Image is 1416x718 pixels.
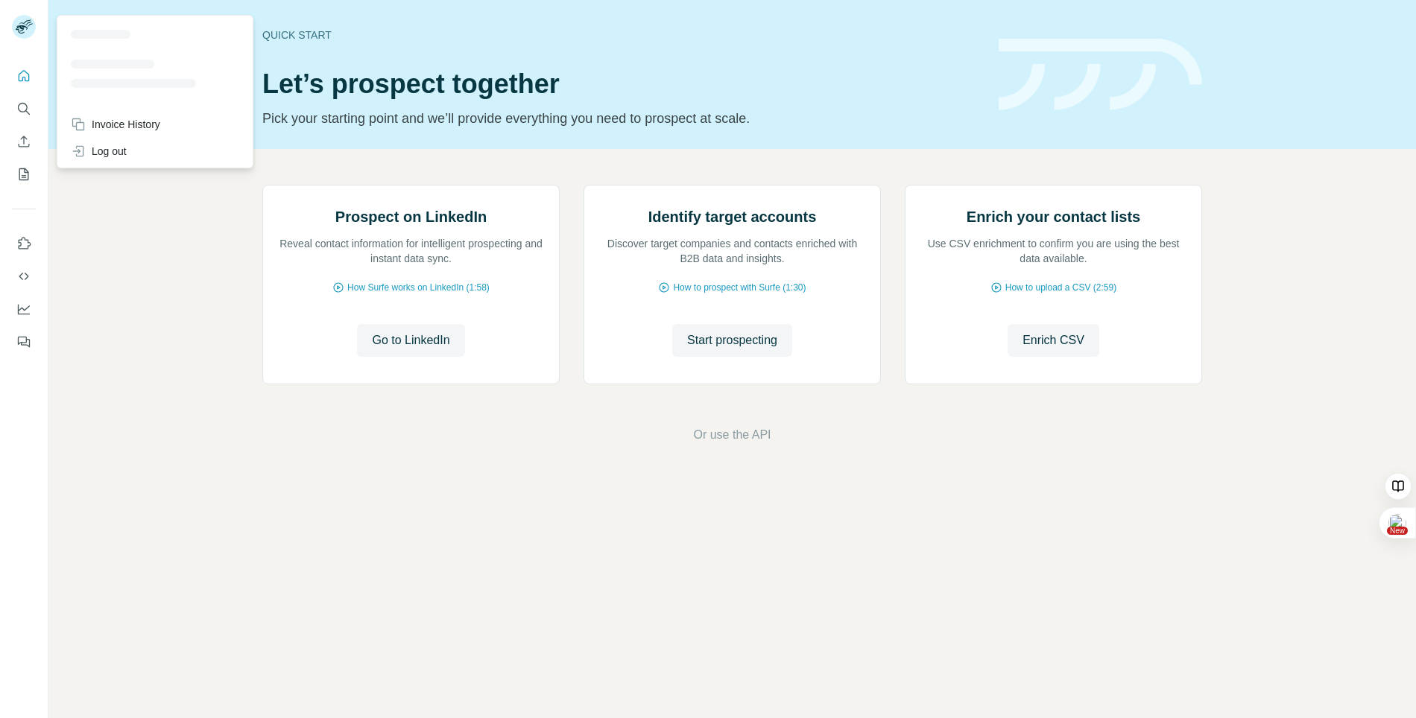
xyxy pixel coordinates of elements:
div: Quick start [262,28,981,42]
span: Go to LinkedIn [372,331,449,349]
h2: Prospect on LinkedIn [335,206,487,227]
button: Enrich CSV [12,128,36,155]
button: Or use the API [693,426,771,444]
button: Search [12,95,36,122]
button: My lists [12,161,36,188]
span: How to prospect with Surfe (1:30) [673,281,806,294]
span: Start prospecting [687,331,777,349]
h1: Let’s prospect together [262,69,981,99]
span: How Surfe works on LinkedIn (1:58) [347,281,490,294]
span: How to upload a CSV (2:59) [1005,281,1116,294]
button: Dashboard [12,296,36,323]
div: Log out [71,144,127,159]
p: Pick your starting point and we’ll provide everything you need to prospect at scale. [262,108,981,129]
img: banner [999,39,1202,111]
p: Reveal contact information for intelligent prospecting and instant data sync. [278,236,544,266]
h2: Enrich your contact lists [967,206,1140,227]
p: Use CSV enrichment to confirm you are using the best data available. [920,236,1186,266]
button: Enrich CSV [1008,324,1099,357]
button: Quick start [12,63,36,89]
button: Feedback [12,328,36,355]
div: Invoice History [71,117,160,132]
button: Use Surfe API [12,263,36,290]
button: Use Surfe on LinkedIn [12,230,36,257]
span: Enrich CSV [1023,331,1084,349]
p: Discover target companies and contacts enriched with B2B data and insights. [599,236,865,266]
button: Go to LinkedIn [357,324,464,357]
h2: Identify target accounts [648,206,817,227]
button: Start prospecting [672,324,792,357]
